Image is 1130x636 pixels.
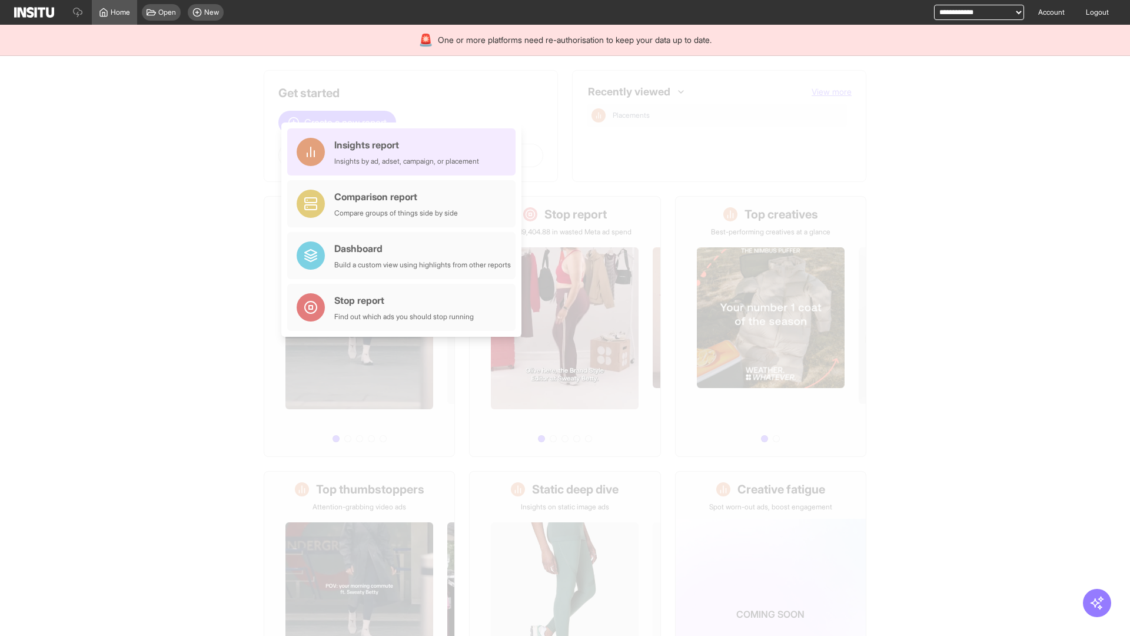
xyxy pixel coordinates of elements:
[204,8,219,17] span: New
[334,190,458,204] div: Comparison report
[334,241,511,256] div: Dashboard
[111,8,130,17] span: Home
[334,138,479,152] div: Insights report
[334,157,479,166] div: Insights by ad, adset, campaign, or placement
[158,8,176,17] span: Open
[334,293,474,307] div: Stop report
[334,312,474,322] div: Find out which ads you should stop running
[334,208,458,218] div: Compare groups of things side by side
[438,34,712,46] span: One or more platforms need re-authorisation to keep your data up to date.
[418,32,433,48] div: 🚨
[14,7,54,18] img: Logo
[334,260,511,270] div: Build a custom view using highlights from other reports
